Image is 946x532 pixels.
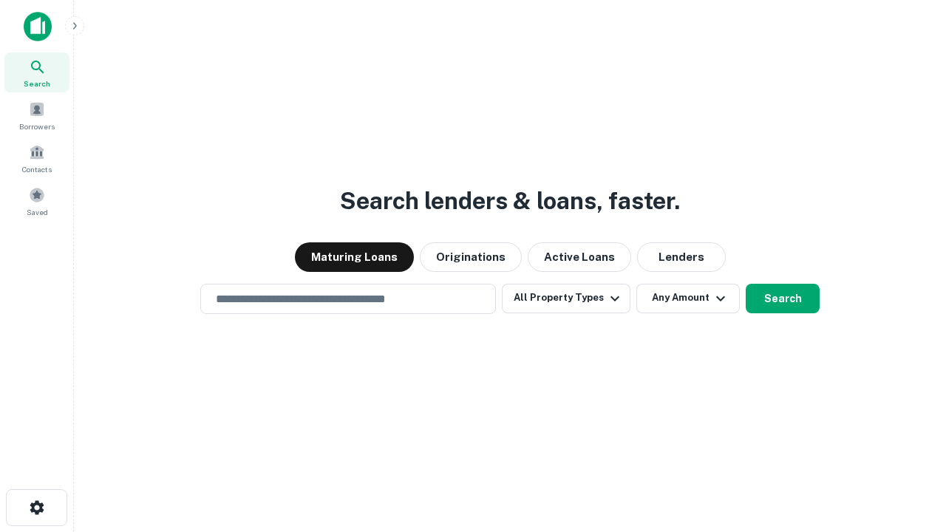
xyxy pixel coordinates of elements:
[295,242,414,272] button: Maturing Loans
[636,284,740,313] button: Any Amount
[27,206,48,218] span: Saved
[872,414,946,485] iframe: Chat Widget
[637,242,726,272] button: Lenders
[4,95,69,135] a: Borrowers
[528,242,631,272] button: Active Loans
[4,181,69,221] a: Saved
[19,120,55,132] span: Borrowers
[502,284,630,313] button: All Property Types
[746,284,820,313] button: Search
[24,78,50,89] span: Search
[22,163,52,175] span: Contacts
[420,242,522,272] button: Originations
[24,12,52,41] img: capitalize-icon.png
[4,52,69,92] a: Search
[4,138,69,178] a: Contacts
[340,183,680,219] h3: Search lenders & loans, faster.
